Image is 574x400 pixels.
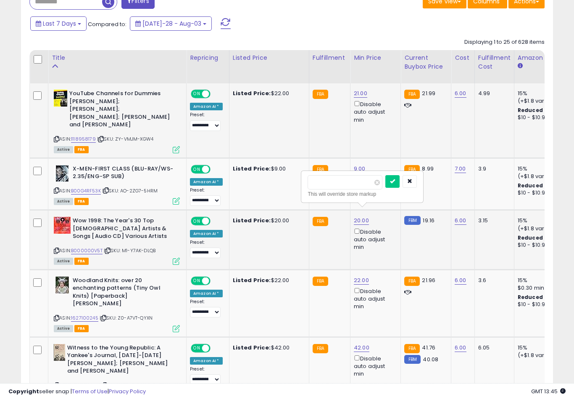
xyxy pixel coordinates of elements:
[354,354,394,378] div: Disable auto adjust min
[74,146,89,153] span: FBA
[54,146,73,153] span: All listings currently available for purchase on Amazon
[88,20,126,28] span: Compared to:
[73,165,175,183] b: X-MEN-FIRST CLASS (BLU-RAY/WS-2.35/ENG-SP SUB)
[209,344,223,352] span: OFF
[478,344,508,352] div: 6.05
[354,276,369,285] a: 22.00
[455,89,466,98] a: 6.00
[478,277,508,284] div: 3.6
[354,53,397,62] div: Min Price
[192,218,202,225] span: ON
[233,344,303,352] div: $42.00
[130,16,212,31] button: [DATE]-28 - Aug-03
[54,277,71,293] img: 511ix273jDL._SL40_.jpg
[455,276,466,285] a: 6.00
[43,19,76,28] span: Last 7 Days
[308,190,417,198] div: This will override store markup
[404,277,420,286] small: FBA
[73,217,175,243] b: Wow 1998: The Year's 30 Top [DEMOGRAPHIC_DATA] Artists & Songs [Audio CD] Various Artists
[209,91,223,98] span: OFF
[455,53,471,62] div: Cost
[54,90,67,107] img: 51KpO6saGZL._SL40_.jpg
[54,90,180,152] div: ASIN:
[354,99,394,124] div: Disable auto adjust min
[192,344,202,352] span: ON
[54,217,71,234] img: 41NFDMYXYNL._SL40_.jpg
[478,165,508,173] div: 3.9
[190,357,223,365] div: Amazon AI *
[313,165,328,174] small: FBA
[354,227,394,251] div: Disable auto adjust min
[422,89,435,97] span: 21.99
[30,16,87,31] button: Last 7 Days
[54,165,180,204] div: ASIN:
[190,366,223,385] div: Preset:
[67,344,169,377] b: Witness to the Young Republic: A Yankee's Journal, [DATE]-[DATE] [PERSON_NAME]; [PERSON_NAME] and...
[54,325,73,332] span: All listings currently available for purchase on Amazon
[233,89,271,97] b: Listed Price:
[233,90,303,97] div: $22.00
[354,286,394,311] div: Disable auto adjust min
[71,136,96,143] a: 1118958179
[423,216,434,224] span: 19.16
[404,355,421,364] small: FBM
[52,53,183,62] div: Title
[74,325,89,332] span: FBA
[190,290,223,297] div: Amazon AI *
[104,247,155,254] span: | SKU: M1-Y7AK-DLQB
[190,240,223,259] div: Preset:
[209,218,223,225] span: OFF
[190,187,223,206] div: Preset:
[464,38,545,46] div: Displaying 1 to 25 of 628 items
[190,53,226,62] div: Repricing
[190,299,223,318] div: Preset:
[422,165,434,173] span: 8.99
[74,258,89,265] span: FBA
[54,277,180,331] div: ASIN:
[233,165,271,173] b: Listed Price:
[354,89,367,98] a: 21.00
[97,136,153,142] span: | SKU: ZY-VMJM-XGW4
[313,53,347,62] div: Fulfillment
[518,62,523,70] small: Amazon Fees.
[54,198,73,205] span: All listings currently available for purchase on Amazon
[233,216,271,224] b: Listed Price:
[478,217,508,224] div: 3.15
[74,198,89,205] span: FBA
[233,276,271,284] b: Listed Price:
[354,216,369,225] a: 20.00
[73,277,175,310] b: Woodland Knits: over 20 enchanting patterns (Tiny Owl Knits) [Paperback] [PERSON_NAME]
[313,90,328,99] small: FBA
[233,217,303,224] div: $20.00
[54,258,73,265] span: All listings currently available for purchase on Amazon
[404,53,448,71] div: Current Buybox Price
[109,387,146,395] a: Privacy Policy
[209,165,223,173] span: OFF
[455,344,466,352] a: 6.00
[72,387,108,395] a: Terms of Use
[233,344,271,352] b: Listed Price:
[478,53,511,71] div: Fulfillment Cost
[192,277,202,284] span: ON
[422,276,435,284] span: 21.96
[233,277,303,284] div: $22.00
[192,91,202,98] span: ON
[404,216,421,225] small: FBM
[518,234,573,241] b: Reduced Prof. Rng.
[54,344,65,361] img: 51KVmr5gRpL._SL40_.jpg
[190,112,223,131] div: Preset:
[422,344,435,352] span: 41.76
[518,293,573,301] b: Reduced Prof. Rng.
[404,344,420,353] small: FBA
[404,165,420,174] small: FBA
[8,387,39,395] strong: Copyright
[518,107,573,114] b: Reduced Prof. Rng.
[518,182,573,189] b: Reduced Prof. Rng.
[354,165,366,173] a: 9.00
[190,103,223,110] div: Amazon AI *
[313,217,328,226] small: FBA
[233,165,303,173] div: $9.00
[233,53,305,62] div: Listed Price
[190,230,223,237] div: Amazon AI *
[71,315,98,322] a: 1627100245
